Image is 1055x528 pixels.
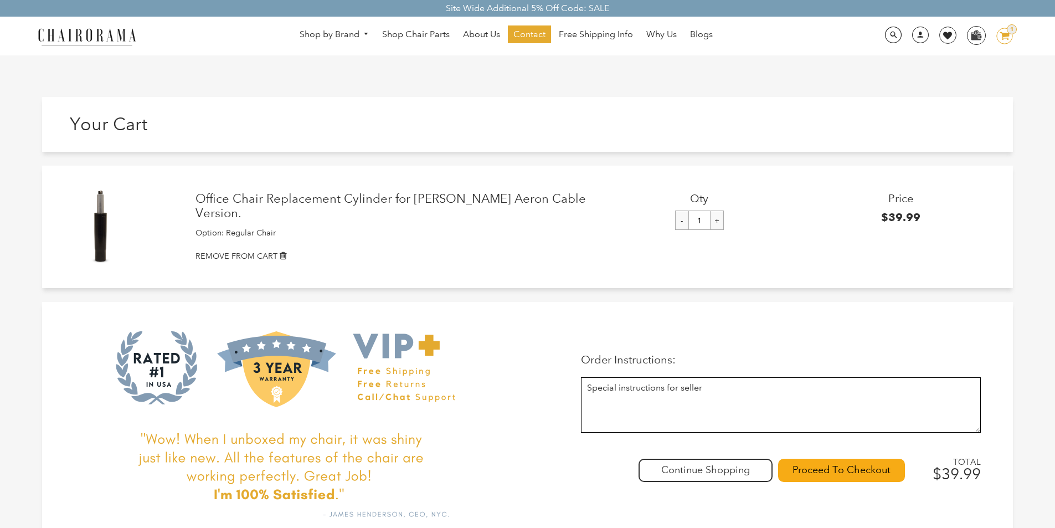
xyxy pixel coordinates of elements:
[710,211,724,230] input: +
[553,25,639,43] a: Free Shipping Info
[988,28,1013,44] a: 1
[195,251,277,261] small: REMOVE FROM CART
[32,27,142,46] img: chairorama
[646,29,677,40] span: Why Us
[967,27,985,43] img: WhatsApp_Image_2024-07-12_at_16.23.01.webp
[641,25,682,43] a: Why Us
[513,29,545,40] span: Contact
[189,25,823,46] nav: DesktopNavigation
[599,192,800,205] h3: Qty
[675,211,689,230] input: -
[690,29,713,40] span: Blogs
[639,459,773,482] div: Continue Shopping
[294,26,375,43] a: Shop by Brand
[881,211,920,224] span: $39.99
[195,250,1002,262] a: REMOVE FROM CART
[581,353,981,366] p: Order Instructions:
[508,25,551,43] a: Contact
[382,29,450,40] span: Shop Chair Parts
[463,29,500,40] span: About Us
[559,29,633,40] span: Free Shipping Info
[778,459,905,482] input: Proceed To Checkout
[61,188,140,266] img: Office Chair Replacement Cylinder for Herman Miller Aeron Cable Version. - Regular Chair
[933,465,981,483] span: $39.99
[1007,24,1017,34] div: 1
[685,25,718,43] a: Blogs
[195,228,276,238] small: Option: Regular Chair
[800,192,1002,205] h3: Price
[377,25,455,43] a: Shop Chair Parts
[70,114,527,135] h1: Your Cart
[927,457,981,467] span: TOTAL
[457,25,506,43] a: About Us
[195,192,599,221] a: Office Chair Replacement Cylinder for [PERSON_NAME] Aeron Cable Version.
